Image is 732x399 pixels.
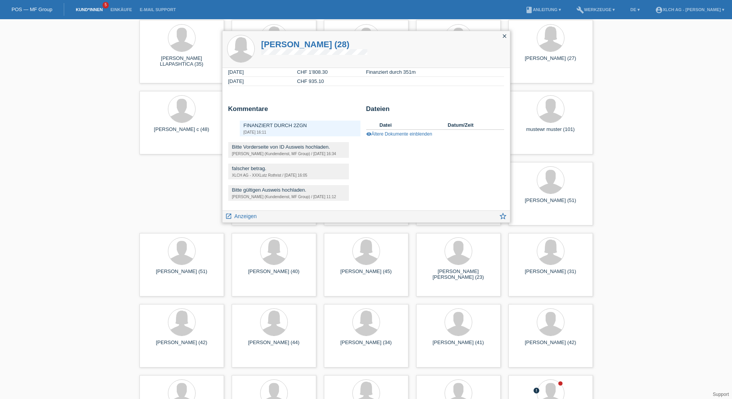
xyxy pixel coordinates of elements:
[380,121,448,130] th: Datei
[525,6,533,14] i: book
[297,68,366,77] td: CHF 1'808.30
[521,7,565,12] a: bookAnleitung ▾
[146,126,218,139] div: [PERSON_NAME] c (48)
[232,152,345,156] div: [PERSON_NAME] (Kundendienst, MF Group) / [DATE] 16:34
[232,166,345,171] div: falscher betrag.
[146,339,218,352] div: [PERSON_NAME] (42)
[515,268,587,281] div: [PERSON_NAME] (31)
[238,268,310,281] div: [PERSON_NAME] (40)
[232,187,345,193] div: Bitte gültigen Ausweis hochladen.
[330,339,402,352] div: [PERSON_NAME] (34)
[422,268,495,281] div: [PERSON_NAME] [PERSON_NAME] (23)
[106,7,136,12] a: Einkäufe
[573,7,619,12] a: buildWerkzeuge ▾
[576,6,584,14] i: build
[228,77,297,86] td: [DATE]
[103,2,109,8] span: 5
[238,339,310,352] div: [PERSON_NAME] (44)
[713,392,729,397] a: Support
[225,211,257,220] a: launch Anzeigen
[244,123,357,128] div: FINANZIERT DURCH 2ZGN
[515,126,587,139] div: mustewr muster (101)
[228,105,360,117] h2: Kommentare
[501,33,508,39] i: close
[515,55,587,68] div: [PERSON_NAME] (27)
[515,197,587,210] div: [PERSON_NAME] (51)
[225,213,232,220] i: launch
[330,268,402,281] div: [PERSON_NAME] (45)
[366,105,504,117] h2: Dateien
[533,387,540,395] div: Zurückgewiesen
[261,40,368,49] a: [PERSON_NAME] (28)
[626,7,643,12] a: DE ▾
[244,130,357,134] div: [DATE] 16:11
[234,213,257,219] span: Anzeigen
[655,6,663,14] i: account_circle
[499,213,507,222] a: star_border
[146,268,218,281] div: [PERSON_NAME] (51)
[232,144,345,150] div: Bitte Vorderseite von ID Ausweis hochladen.
[448,121,493,130] th: Datum/Zeit
[515,339,587,352] div: [PERSON_NAME] (42)
[422,339,495,352] div: [PERSON_NAME] (41)
[12,7,52,12] a: POS — MF Group
[533,387,540,394] i: error
[366,131,372,137] i: visibility
[651,7,728,12] a: account_circleXLCH AG - [PERSON_NAME] ▾
[136,7,180,12] a: E-Mail Support
[146,55,218,68] div: [PERSON_NAME] LLAPASHTICA (35)
[366,131,432,137] a: visibilityÄltere Dokumente einblenden
[366,68,504,77] td: Finanziert durch 351m
[297,77,366,86] td: CHF 935.10
[232,195,345,199] div: [PERSON_NAME] (Kundendienst, MF Group) / [DATE] 11:12
[499,212,507,220] i: star_border
[228,68,297,77] td: [DATE]
[232,173,345,177] div: XLCH AG - XXXLutz Rothrist / [DATE] 16:05
[72,7,106,12] a: Kund*innen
